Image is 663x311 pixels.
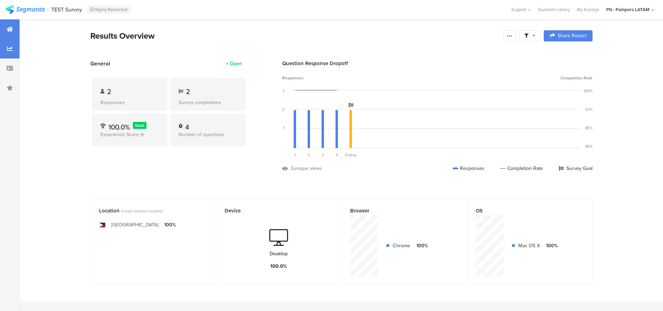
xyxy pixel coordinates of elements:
div: Support [511,4,531,15]
span: 2 [308,152,310,158]
span: Good [135,123,144,128]
div: 100% [164,221,176,228]
span: 1 [294,152,296,158]
img: segmanta logo [5,5,45,14]
div: Survey Goal [559,165,593,172]
div: OS [476,207,572,215]
div: 86% [585,125,593,131]
span: 2 [107,86,111,97]
div: Device [225,207,322,215]
div: Browser [350,207,447,215]
div: 100% [416,242,428,249]
div: 100% [583,88,593,94]
div: 93% [585,107,593,112]
div: TEST Survey [51,6,82,13]
span: Share Report [558,33,586,38]
span: 3 [322,152,324,158]
div: 3 [282,88,285,94]
div: Mac OS X [518,242,540,249]
div: Ending [344,152,358,158]
div: Responses [453,165,484,172]
span: Responses [282,75,303,81]
div: | [47,6,48,14]
div: Open [230,60,242,67]
span: Number of questions [179,131,224,138]
div: Results Overview [90,30,500,42]
div: 1 [283,125,285,131]
div: Responses [100,99,159,106]
div: Desktop [270,250,288,257]
div: Question Response Dropoff [282,60,593,67]
span: 4 most common locations [121,208,163,214]
a: My Surveys [573,6,603,13]
div: 100.0% [270,263,287,270]
div: Completion Rate [500,165,543,172]
div: 100% [545,242,558,249]
span: Experience Score [100,131,139,138]
div: 80% [585,143,593,149]
div: Location [99,207,196,215]
div: 2 [282,107,285,112]
div: 3 [291,165,293,172]
div: 4 [185,122,189,129]
i: Survey Goal [348,103,353,108]
div: unique views [293,165,322,172]
span: 2 [186,86,190,97]
span: General [90,60,110,68]
div: [GEOGRAPHIC_DATA] [111,221,159,228]
span: Completion Rate [560,75,593,81]
div: Highly Restricted [87,6,130,14]
span: 4 [336,152,338,158]
div: PG - Pampers LATAM [606,6,649,13]
div: Chrome [393,242,410,249]
span: 100.0% [108,122,130,132]
div: Survey completions [179,99,237,106]
a: Question Library [534,6,573,13]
